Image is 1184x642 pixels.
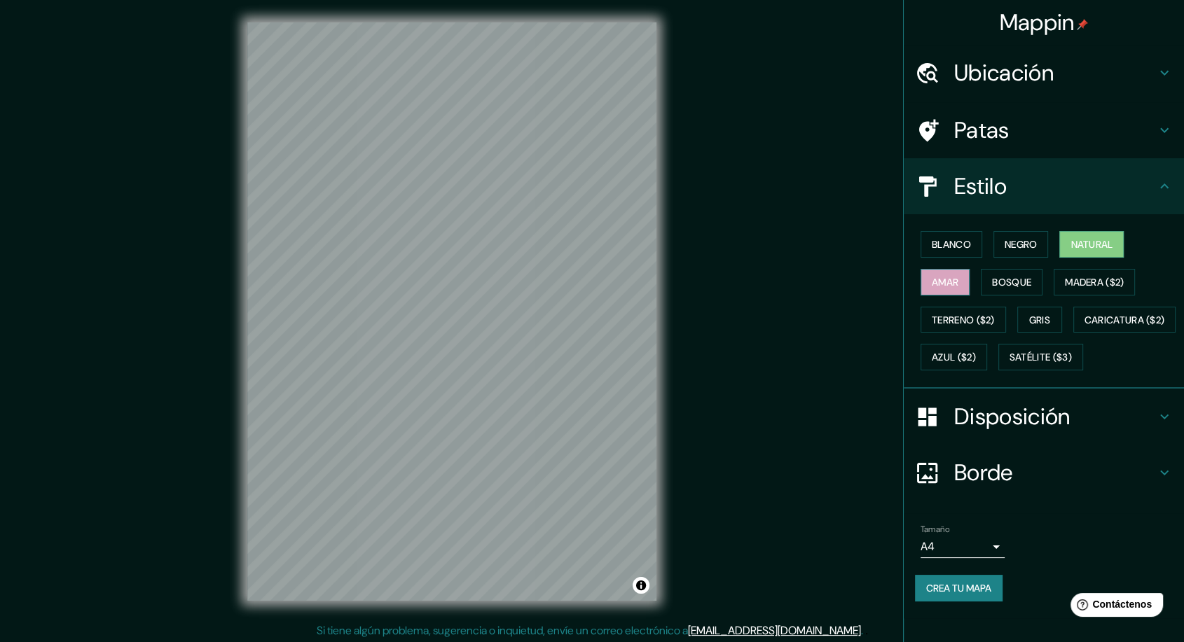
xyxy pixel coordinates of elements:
iframe: Lanzador de widgets de ayuda [1059,587,1169,627]
button: Terreno ($2) [921,307,1006,333]
font: Amar [932,276,958,288]
canvas: Mapa [247,22,656,601]
font: Azul ($2) [932,351,976,364]
font: Tamaño [921,524,949,535]
font: . [861,623,863,638]
button: Amar [921,269,970,295]
font: Disposición [954,402,1070,431]
font: A4 [921,539,935,554]
font: Crea tu mapa [926,582,991,594]
div: Estilo [904,158,1184,214]
font: Si tiene algún problema, sugerencia o inquietud, envíe un correo electrónico a [317,623,688,638]
font: Mappin [1000,8,1075,37]
font: Estilo [954,172,1007,201]
font: Terreno ($2) [932,314,995,326]
img: pin-icon.png [1077,19,1088,30]
div: Ubicación [904,45,1184,101]
font: Natural [1071,238,1113,251]
button: Satélite ($3) [998,344,1083,370]
button: Crea tu mapa [915,575,1003,601]
font: Gris [1029,314,1050,326]
button: Madera ($2) [1054,269,1135,295]
font: Blanco [932,238,971,251]
font: . [863,622,865,638]
button: Caricatura ($2) [1073,307,1176,333]
button: Negro [993,231,1049,258]
font: Madera ($2) [1065,276,1124,288]
font: Patas [954,116,1010,145]
font: Ubicación [954,58,1054,88]
a: [EMAIL_ADDRESS][DOMAIN_NAME] [688,623,861,638]
font: Borde [954,458,1013,487]
font: Negro [1005,238,1038,251]
button: Gris [1017,307,1062,333]
div: A4 [921,536,1005,558]
button: Bosque [981,269,1042,295]
button: Activar o desactivar atribución [633,577,649,594]
button: Blanco [921,231,982,258]
font: . [865,622,868,638]
div: Borde [904,445,1184,501]
font: Satélite ($3) [1010,351,1072,364]
font: Caricatura ($2) [1085,314,1165,326]
button: Azul ($2) [921,344,987,370]
button: Natural [1059,231,1124,258]
div: Disposición [904,389,1184,445]
div: Patas [904,102,1184,158]
font: Bosque [992,276,1031,288]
